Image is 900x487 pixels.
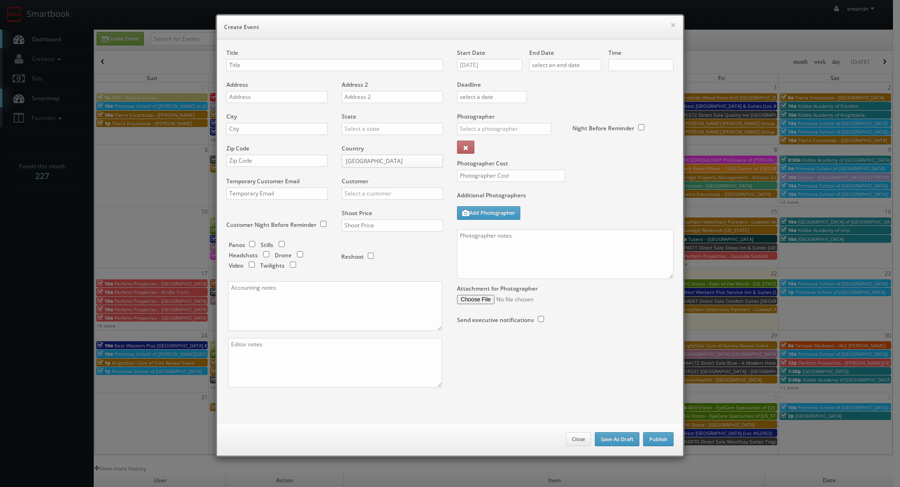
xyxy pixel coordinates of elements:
label: Send executive notifications [457,316,534,324]
label: Attachment for Photographer [457,285,538,292]
label: Panos [229,241,245,249]
label: End Date [529,49,554,57]
button: Close [566,432,591,446]
label: Stills [261,241,273,249]
button: Add Photographer [457,206,520,220]
input: select an end date [529,59,601,71]
input: Temporary Email [226,187,328,200]
label: Photographer Cost [450,159,681,167]
label: Title [226,49,238,57]
input: Select a customer [342,187,443,200]
label: Video [229,262,243,270]
input: select a date [457,59,522,71]
label: Headshots [229,251,258,259]
h6: Create Event [224,22,676,32]
input: Address [226,91,328,103]
label: Start Date [457,49,485,57]
label: Customer Night Before Reminder [226,221,316,229]
label: Zip Code [226,144,249,152]
label: Twilights [260,262,285,270]
label: Shoot Price [342,209,372,217]
label: Time [608,49,622,57]
label: Drone [275,251,292,259]
input: Shoot Price [342,219,443,232]
input: City [226,123,328,135]
input: select a date [457,91,527,103]
label: Deadline [450,81,681,89]
button: Publish [643,432,674,446]
label: Night Before Reminder [572,124,634,132]
label: City [226,112,237,120]
input: Title [226,59,443,71]
label: Reshoot [341,253,364,261]
label: Customer [342,177,368,185]
input: Select a photographer [457,123,551,135]
input: Select a state [342,123,443,135]
label: State [342,112,356,120]
button: Save As Draft [595,432,639,446]
input: Photographer Cost [457,170,565,182]
span: [GEOGRAPHIC_DATA] [346,155,430,167]
label: Photographer [457,112,495,120]
a: [GEOGRAPHIC_DATA] [342,155,443,168]
label: Address [226,81,248,89]
button: × [670,22,676,28]
input: Zip Code [226,155,328,167]
label: Temporary Customer Email [226,177,300,185]
label: Address 2 [342,81,368,89]
input: Address 2 [342,91,443,103]
label: Additional Photographers [457,191,674,204]
label: Country [342,144,364,152]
